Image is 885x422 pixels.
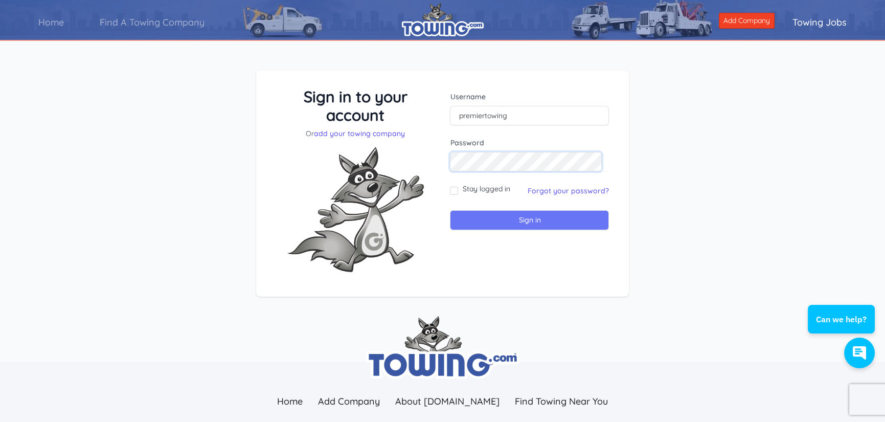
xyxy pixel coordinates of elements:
a: add your towing company [314,129,405,138]
input: Sign in [450,210,609,230]
iframe: Conversations [800,277,885,379]
a: Find A Towing Company [82,8,222,37]
a: Add Company [310,390,388,412]
a: Add Company [719,13,775,29]
a: Home [269,390,310,412]
a: Find Towing Near You [507,390,616,412]
a: Home [20,8,82,37]
label: Stay logged in [462,184,510,194]
h3: Sign in to your account [276,87,435,124]
img: Fox-Excited.png [279,139,432,280]
a: About [DOMAIN_NAME] [388,390,507,412]
img: towing [366,316,519,379]
label: Password [450,138,609,148]
a: Towing Jobs [775,8,865,37]
label: Username [450,92,609,102]
img: logo.png [402,3,484,36]
a: Forgot your password? [528,186,609,195]
p: Or [276,128,435,139]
